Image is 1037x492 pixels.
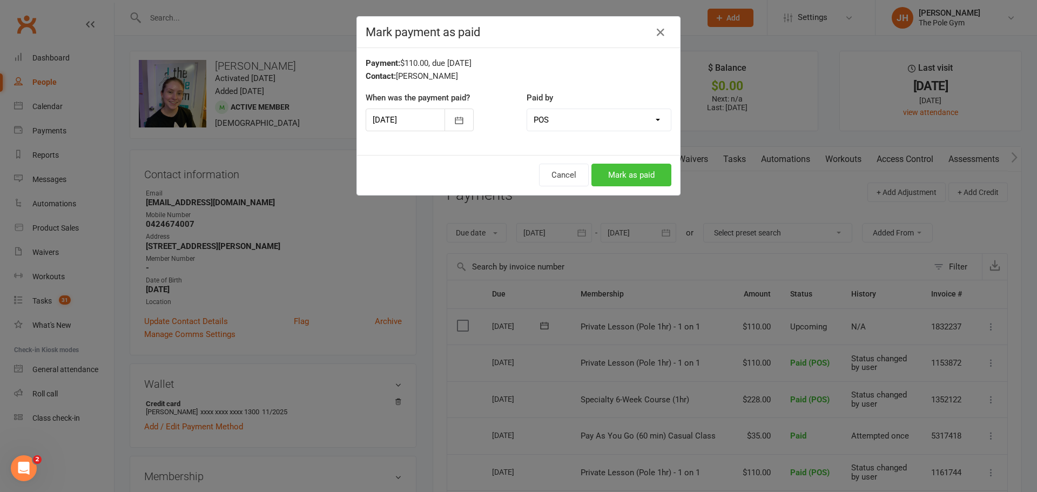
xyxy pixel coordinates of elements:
[366,70,671,83] div: [PERSON_NAME]
[33,455,42,464] span: 2
[652,24,669,41] button: Close
[539,164,589,186] button: Cancel
[527,91,553,104] label: Paid by
[366,25,671,39] h4: Mark payment as paid
[366,71,396,81] strong: Contact:
[11,455,37,481] iframe: Intercom live chat
[591,164,671,186] button: Mark as paid
[366,57,671,70] div: $110.00, due [DATE]
[366,91,470,104] label: When was the payment paid?
[366,58,400,68] strong: Payment:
